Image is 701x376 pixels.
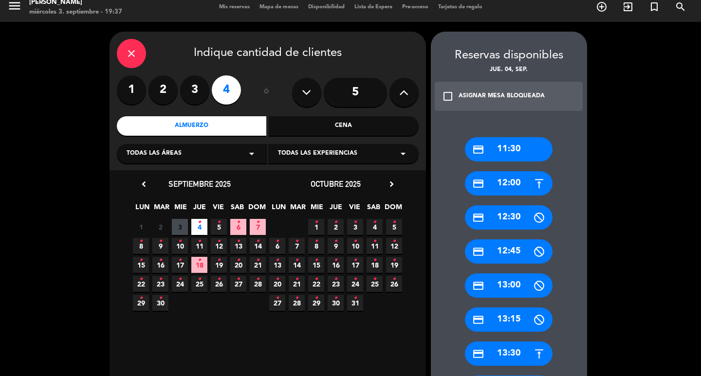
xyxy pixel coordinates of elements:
[347,276,363,292] span: 24
[168,179,231,189] span: septiembre 2025
[675,1,686,13] i: search
[431,65,587,75] div: jue. 04, sep.
[392,215,396,230] i: •
[172,276,188,292] span: 24
[172,257,188,273] span: 17
[159,252,162,268] i: •
[314,233,318,249] i: •
[309,201,325,217] span: MIE
[248,201,264,217] span: DOM
[465,341,553,366] div: 13:30
[314,252,318,268] i: •
[289,276,305,292] span: 21
[172,238,188,254] span: 10
[472,178,484,190] i: credit_card
[126,48,137,59] i: close
[373,252,376,268] i: •
[353,252,357,268] i: •
[269,116,419,136] div: Cena
[308,257,324,273] span: 15
[367,238,383,254] span: 11
[353,271,357,287] i: •
[217,233,221,249] i: •
[180,75,209,105] label: 3
[308,295,324,311] span: 29
[328,238,344,254] span: 9
[172,201,188,217] span: MIE
[465,137,553,161] div: 11:30
[289,257,305,273] span: 14
[139,290,143,306] i: •
[152,257,168,273] span: 16
[237,252,240,268] i: •
[308,276,324,292] span: 22
[251,75,282,109] div: ó
[472,143,484,156] i: credit_card
[229,201,245,217] span: SAB
[386,257,402,273] span: 19
[386,276,402,292] span: 26
[133,238,149,254] span: 8
[308,219,324,235] span: 1
[334,252,337,268] i: •
[159,271,162,287] i: •
[191,201,207,217] span: JUE
[211,238,227,254] span: 12
[366,201,382,217] span: SAB
[334,290,337,306] i: •
[295,233,298,249] i: •
[465,307,553,332] div: 13:15
[353,233,357,249] i: •
[334,271,337,287] i: •
[648,1,660,13] i: turned_in_not
[230,257,246,273] span: 20
[276,290,279,306] i: •
[134,201,150,217] span: LUN
[465,171,553,196] div: 12:00
[276,271,279,287] i: •
[269,257,285,273] span: 13
[214,4,255,10] span: Mis reservas
[256,215,259,230] i: •
[256,271,259,287] i: •
[29,7,122,17] div: miércoles 3. septiembre - 19:37
[472,314,484,326] i: credit_card
[367,219,383,235] span: 4
[152,276,168,292] span: 23
[191,219,207,235] span: 4
[117,75,146,105] label: 1
[347,238,363,254] span: 10
[328,201,344,217] span: JUE
[465,205,553,230] div: 12:30
[237,233,240,249] i: •
[350,4,397,10] span: Lista de Espera
[373,215,376,230] i: •
[373,271,376,287] i: •
[303,4,350,10] span: Disponibilidad
[328,295,344,311] span: 30
[117,39,419,68] div: Indique cantidad de clientes
[289,238,305,254] span: 7
[211,219,227,235] span: 5
[392,271,396,287] i: •
[117,116,267,136] div: Almuerzo
[250,219,266,235] span: 7
[217,271,221,287] i: •
[295,252,298,268] i: •
[198,271,201,287] i: •
[334,215,337,230] i: •
[271,201,287,217] span: LUN
[386,219,402,235] span: 5
[250,257,266,273] span: 21
[237,215,240,230] i: •
[269,276,285,292] span: 20
[211,276,227,292] span: 26
[328,219,344,235] span: 2
[472,280,484,292] i: credit_card
[472,212,484,224] i: credit_card
[217,215,221,230] i: •
[278,149,357,159] span: Todas las experiencias
[269,238,285,254] span: 6
[133,257,149,273] span: 15
[133,219,149,235] span: 1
